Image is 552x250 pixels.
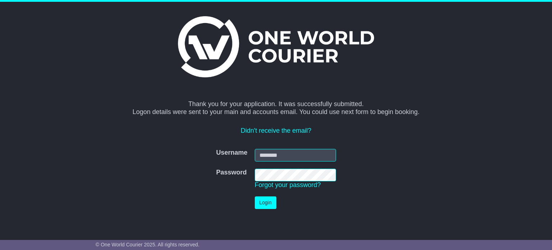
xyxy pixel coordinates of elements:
span: © One World Courier 2025. All rights reserved. [96,242,199,247]
img: One World [178,16,374,77]
label: Username [216,149,247,157]
button: Login [255,196,276,209]
span: Thank you for your application. It was successfully submitted. Logon details were sent to your ma... [133,100,420,115]
a: Forgot your password? [255,181,321,188]
a: Didn't receive the email? [241,127,312,134]
label: Password [216,169,247,177]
